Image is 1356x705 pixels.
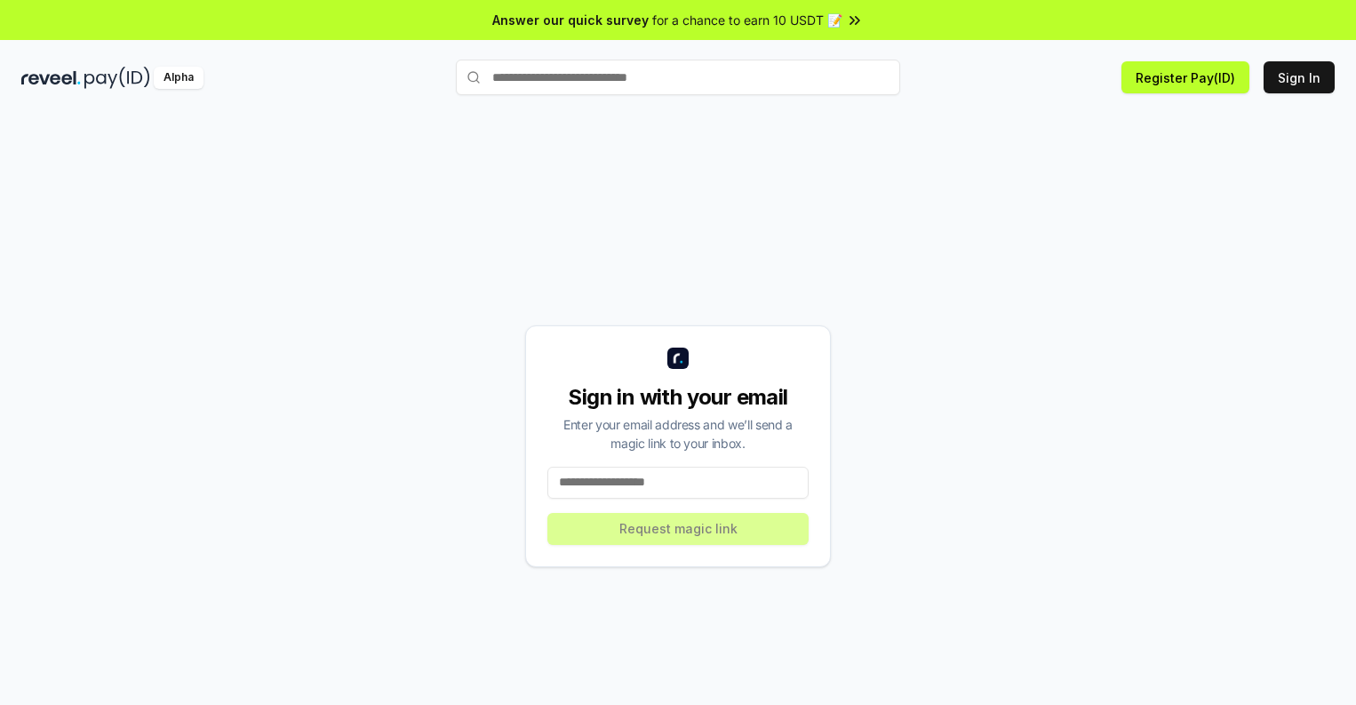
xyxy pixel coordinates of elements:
span: for a chance to earn 10 USDT 📝 [652,11,842,29]
span: Answer our quick survey [492,11,649,29]
div: Enter your email address and we’ll send a magic link to your inbox. [547,415,809,453]
button: Sign In [1264,61,1335,93]
img: pay_id [84,67,150,89]
img: reveel_dark [21,67,81,89]
div: Sign in with your email [547,383,809,412]
img: logo_small [667,348,689,369]
button: Register Pay(ID) [1121,61,1249,93]
div: Alpha [154,67,203,89]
